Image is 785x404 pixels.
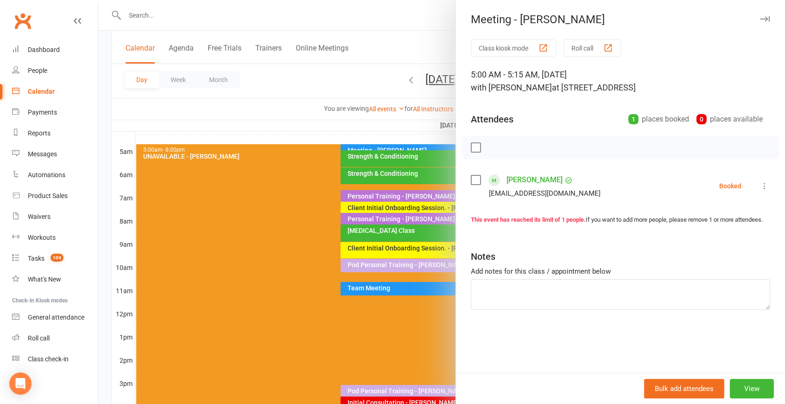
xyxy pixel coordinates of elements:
div: Messages [28,150,57,158]
a: Automations [12,165,98,186]
div: Waivers [28,213,51,220]
div: Open Intercom Messenger [9,372,32,395]
div: 0 [696,114,707,124]
span: at [STREET_ADDRESS] [552,83,636,92]
div: Payments [28,109,57,116]
a: Tasks 104 [12,248,98,269]
a: Roll call [12,328,98,349]
div: Notes [471,250,495,263]
div: Workouts [28,234,56,241]
span: with [PERSON_NAME] [471,83,552,92]
div: places available [696,113,763,126]
div: Tasks [28,255,44,262]
div: 5:00 AM - 5:15 AM, [DATE] [471,68,770,94]
div: Dashboard [28,46,60,53]
a: General attendance kiosk mode [12,307,98,328]
a: What's New [12,269,98,290]
div: Calendar [28,88,55,95]
a: Dashboard [12,39,98,60]
div: Meeting - [PERSON_NAME] [456,13,785,26]
a: [PERSON_NAME] [506,173,563,187]
div: Class check-in [28,355,69,363]
div: General attendance [28,314,84,321]
a: Class kiosk mode [12,349,98,370]
div: 1 [628,114,639,124]
a: Messages [12,144,98,165]
div: Booked [719,183,741,189]
a: Waivers [12,206,98,227]
a: Payments [12,102,98,123]
div: People [28,67,47,74]
button: Roll call [563,39,621,57]
div: Reports [28,129,51,137]
div: If you want to add more people, please remove 1 or more attendees. [471,215,770,225]
span: 104 [51,254,63,262]
div: [EMAIL_ADDRESS][DOMAIN_NAME] [489,187,601,199]
a: Reports [12,123,98,144]
div: Automations [28,171,65,179]
button: View [730,379,774,398]
div: What's New [28,276,61,283]
div: Roll call [28,334,50,342]
a: Workouts [12,227,98,248]
div: Attendees [471,113,513,126]
a: People [12,60,98,81]
div: places booked [628,113,689,126]
button: Bulk add attendees [644,379,724,398]
div: Add notes for this class / appointment below [471,266,770,277]
a: Clubworx [11,9,34,32]
button: Class kiosk mode [471,39,556,57]
div: Product Sales [28,192,68,199]
a: Calendar [12,81,98,102]
a: Product Sales [12,186,98,206]
strong: This event has reached its limit of 1 people. [471,216,586,223]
